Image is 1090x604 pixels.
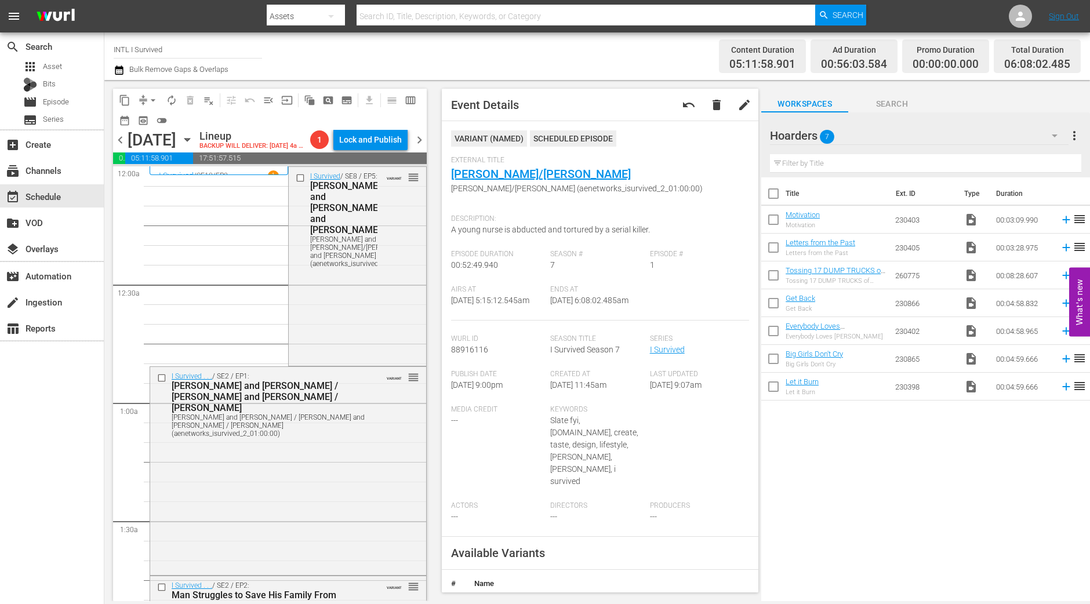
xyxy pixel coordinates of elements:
[650,380,702,390] span: [DATE] 9:07am
[913,42,979,58] div: Promo Duration
[259,91,278,110] span: Fill episodes with ad slates
[991,261,1055,289] td: 00:08:28.607
[729,58,795,71] span: 05:11:58.901
[991,289,1055,317] td: 00:04:58.832
[786,377,819,386] a: Let it Burn
[379,89,401,111] span: Day Calendar View
[1069,268,1090,337] button: Open Feedback Widget
[322,94,334,106] span: pageview_outlined
[6,270,20,283] span: Automation
[451,345,488,354] span: 88916116
[310,235,392,268] div: [PERSON_NAME] and [PERSON_NAME]/[PERSON_NAME] and [PERSON_NAME] (aenetworks_isurvived_2_01:00:00)
[821,42,887,58] div: Ad Duration
[156,115,168,126] span: toggle_off
[786,294,815,303] a: Get Back
[408,371,419,384] span: reorder
[451,380,503,390] span: [DATE] 9:00pm
[387,171,402,180] span: VARIANT
[172,372,212,380] a: I Survived . . .
[891,373,960,401] td: 230398
[451,296,529,305] span: [DATE] 5:15:12.545am
[913,58,979,71] span: 00:00:00.000
[408,171,419,184] span: reorder
[152,111,171,130] span: 24 hours Lineup View is OFF
[451,512,458,521] span: ---
[412,133,427,147] span: chevron_right
[465,570,717,598] th: Name
[451,225,650,234] span: A young nurse is abducted and tortured by a serial killer.
[991,206,1055,234] td: 00:03:09.990
[650,250,744,259] span: Episode #
[1073,212,1087,226] span: reorder
[278,91,296,110] span: Update Metadata from Key Asset
[1060,213,1073,226] svg: Add to Schedule
[786,210,820,219] a: Motivation
[786,350,843,358] a: Big Girls Don't Cry
[451,334,545,344] span: Wurl Id
[28,3,83,30] img: ans4CAIJ8jUAAAAAAAAAAAAAAAAAAAAAAAAgQb4GAAAAAAAAAAAAAAAAAAAAAAAAJMjXAAAAAAAAAAAAAAAAAAAAAAAAgAT5G...
[989,177,1059,210] th: Duration
[675,91,703,119] button: undo
[193,152,426,164] span: 17:51:57.515
[550,260,555,270] span: 7
[387,371,402,380] span: VARIANT
[550,512,557,521] span: ---
[550,405,644,414] span: Keywords
[550,380,606,390] span: [DATE] 11:45am
[194,172,197,180] p: /
[964,241,978,254] span: Video
[451,98,519,112] span: Event Details
[786,388,819,396] div: Let it Burn
[23,78,37,92] div: Bits
[199,130,306,143] div: Lineup
[451,156,744,165] span: External Title
[197,172,216,180] p: SE10 /
[550,370,644,379] span: Created At
[216,172,228,180] p: EP2
[957,177,989,210] th: Type
[113,152,125,164] span: 00:56:03.584
[1060,380,1073,393] svg: Add to Schedule
[964,352,978,366] span: Video
[408,371,419,383] button: reorder
[333,129,408,150] button: Lock and Publish
[115,91,134,110] span: Copy Lineup
[729,42,795,58] div: Content Duration
[408,171,419,183] button: reorder
[1067,129,1081,143] span: more_vert
[710,98,724,112] span: delete
[6,40,20,54] span: Search
[1060,325,1073,337] svg: Add to Schedule
[451,183,744,195] span: [PERSON_NAME]/[PERSON_NAME] (aenetworks_isurvived_2_01:00:00)
[134,91,162,110] span: Remove Gaps & Overlaps
[731,91,758,119] button: edit
[451,250,545,259] span: Episode Duration
[6,138,20,152] span: Create
[172,380,368,413] div: [PERSON_NAME] and [PERSON_NAME] / [PERSON_NAME] and [PERSON_NAME] / [PERSON_NAME]
[964,213,978,227] span: Video
[23,95,37,109] span: Episode
[891,261,960,289] td: 260775
[550,416,638,486] span: Slate fyi, [DOMAIN_NAME], create, taste, design, lifestyle, [PERSON_NAME], [PERSON_NAME], i survived
[43,114,64,125] span: Series
[1073,379,1087,393] span: reorder
[451,370,545,379] span: Publish Date
[786,266,885,292] a: Tossing 17 DUMP TRUCKS of Trash Gives Woman Her Life Back
[889,177,957,210] th: Ext. ID
[43,78,56,90] span: Bits
[451,405,545,414] span: Media Credit
[451,501,545,511] span: Actors
[650,260,655,270] span: 1
[137,94,149,106] span: compress
[991,234,1055,261] td: 00:03:28.975
[991,345,1055,373] td: 00:04:59.666
[310,135,329,144] span: 1
[550,334,644,344] span: Season Title
[964,324,978,338] span: Video
[159,171,194,180] a: I Survived
[6,164,20,178] span: Channels
[737,98,751,112] span: edit
[451,285,545,294] span: Airs At
[550,250,644,259] span: Season #
[964,296,978,310] span: Video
